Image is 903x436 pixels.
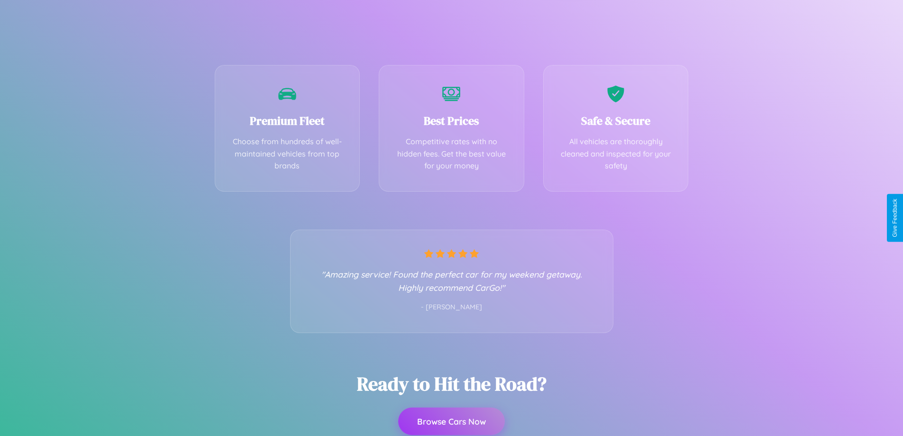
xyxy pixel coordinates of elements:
h3: Safe & Secure [558,113,674,129]
p: "Amazing service! Found the perfect car for my weekend getaway. Highly recommend CarGo!" [310,268,594,294]
h3: Premium Fleet [229,113,346,129]
p: - [PERSON_NAME] [310,301,594,314]
h3: Best Prices [393,113,510,129]
p: All vehicles are thoroughly cleaned and inspected for your safety [558,136,674,172]
h2: Ready to Hit the Road? [357,371,547,397]
p: Choose from hundreds of well-maintained vehicles from top brands [229,136,346,172]
p: Competitive rates with no hidden fees. Get the best value for your money [393,136,510,172]
button: Browse Cars Now [398,408,505,435]
div: Give Feedback [892,199,898,237]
